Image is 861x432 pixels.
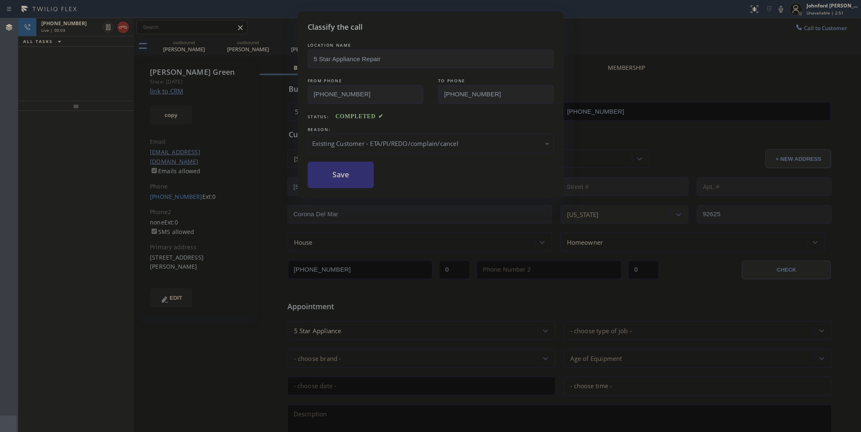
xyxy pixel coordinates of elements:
button: Save [308,162,374,188]
div: FROM PHONE [308,76,423,85]
div: Existing Customer - ETA/PI/REDO/complain/cancel [312,139,549,148]
input: To phone [438,85,554,104]
h5: Classify the call [308,21,363,33]
span: COMPLETED [335,113,383,119]
div: TO PHONE [438,76,554,85]
span: Status: [308,114,329,119]
div: LOCATION NAME [308,41,554,50]
input: From phone [308,85,423,104]
div: REASON: [308,125,554,134]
